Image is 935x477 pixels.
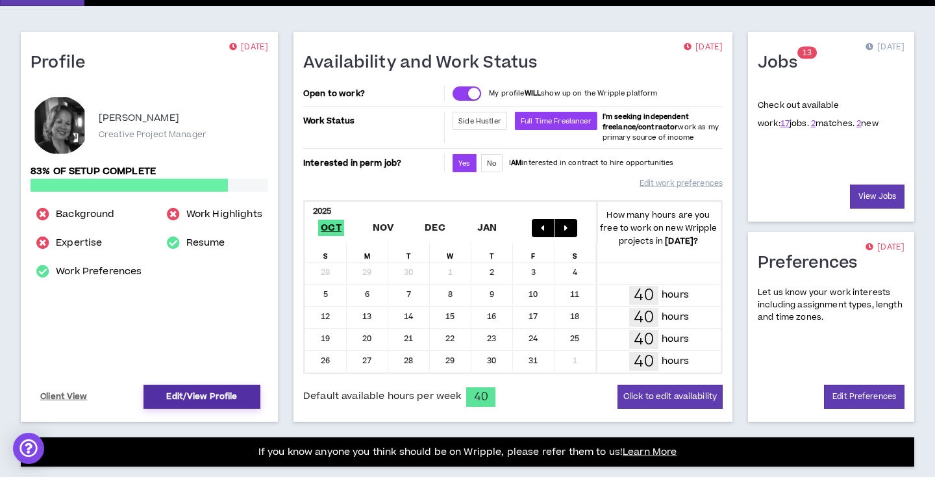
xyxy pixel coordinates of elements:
p: [DATE] [866,41,904,54]
p: [DATE] [684,41,723,54]
b: I'm seeking independent freelance/contractor [603,112,689,132]
p: [PERSON_NAME] [99,110,179,126]
p: If you know anyone you think should be on Wripple, please refer them to us! [258,445,677,460]
span: work as my primary source of income [603,112,719,142]
p: How many hours are you free to work on new Wripple projects in [596,209,721,248]
h1: Availability and Work Status [303,53,547,73]
a: Work Preferences [56,264,142,279]
b: 2025 [313,205,332,217]
div: W [430,242,471,262]
a: View Jobs [850,185,904,209]
span: new [856,118,879,129]
a: Edit work preferences [640,172,723,195]
h1: Jobs [758,53,807,73]
p: Check out available work: [758,99,879,129]
span: Nov [370,220,397,236]
a: Resume [186,235,225,251]
p: Open to work? [303,88,442,99]
div: T [471,242,513,262]
div: Stefanie D. [31,96,89,155]
p: [DATE] [866,241,904,254]
strong: WILL [525,88,542,98]
a: Background [56,207,114,222]
span: Dec [422,220,448,236]
a: 17 [780,118,790,129]
a: Edit/View Profile [143,385,260,409]
p: hours [662,288,689,302]
span: No [487,159,497,168]
a: 2 [811,118,816,129]
div: Open Intercom Messenger [13,433,44,464]
p: hours [662,310,689,324]
strong: AM [511,158,521,168]
a: 2 [856,118,861,129]
p: [DATE] [229,41,268,54]
p: My profile show up on the Wripple platform [489,88,657,99]
div: M [347,242,388,262]
p: I interested in contract to hire opportunities [509,158,674,168]
p: Creative Project Manager [99,129,206,140]
sup: 13 [797,47,817,59]
p: Interested in perm job? [303,154,442,172]
p: hours [662,332,689,346]
a: Edit Preferences [824,385,904,409]
p: Let us know your work interests including assignment types, length and time zones. [758,287,904,324]
span: matches. [811,118,854,129]
span: 1 [803,47,807,58]
span: Oct [318,220,344,236]
div: S [555,242,596,262]
div: F [513,242,555,262]
p: Work Status [303,112,442,130]
a: Work Highlights [186,207,262,222]
p: 83% of setup complete [31,164,268,179]
div: T [388,242,430,262]
span: 3 [807,47,812,58]
button: Click to edit availability [617,385,723,409]
a: Learn More [623,445,677,459]
div: S [305,242,347,262]
a: Client View [38,385,90,408]
span: Side Hustler [458,116,501,126]
a: Expertise [56,235,102,251]
span: Jan [475,220,500,236]
span: Default available hours per week [303,389,461,404]
h1: Preferences [758,253,867,274]
b: [DATE] ? [665,235,698,247]
span: jobs. [780,118,809,129]
span: Yes [458,159,470,168]
h1: Profile [31,53,95,73]
p: hours [662,354,689,368]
